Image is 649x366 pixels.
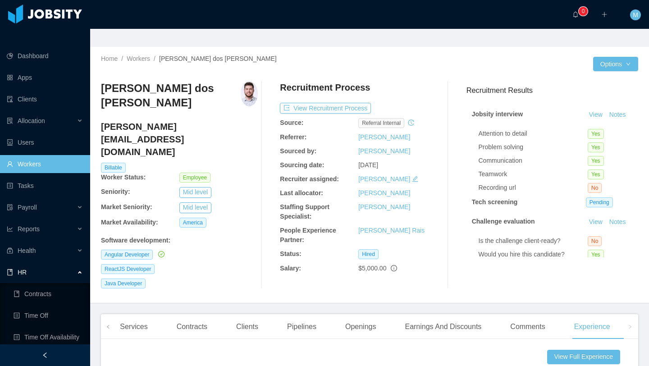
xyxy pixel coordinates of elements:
button: Notes [606,110,630,120]
b: Seniority: [101,188,130,195]
div: Is the challenge client-ready? [479,236,588,246]
div: Problem solving [479,142,588,152]
b: Sourcing date: [280,161,324,169]
i: icon: edit [412,176,418,182]
span: Reports [18,225,40,233]
strong: Challenge evaluation [472,218,535,225]
a: icon: profileTime Off Availability [14,328,83,346]
span: Payroll [18,204,37,211]
span: HR [18,269,27,276]
i: icon: right [628,325,632,329]
a: [PERSON_NAME] [358,189,410,197]
a: icon: profileTasks [7,177,83,195]
b: Last allocator: [280,189,323,197]
i: icon: file-protect [7,204,13,210]
span: Hired [358,249,379,259]
span: Allocation [18,117,45,124]
span: Yes [588,169,604,179]
a: icon: bookContracts [14,285,83,303]
a: Workers [127,55,150,62]
a: [PERSON_NAME] [358,147,410,155]
a: icon: auditClients [7,90,83,108]
div: Attention to detail [479,129,588,138]
button: Notes [606,217,630,228]
h3: [PERSON_NAME] dos [PERSON_NAME] [101,81,241,110]
a: [PERSON_NAME] [358,133,410,141]
a: icon: robotUsers [7,133,83,151]
strong: Jobsity interview [472,110,523,118]
a: View Full Experience [547,350,624,364]
button: Mid level [179,187,211,198]
div: Earnings And Discounts [398,314,489,339]
span: Billable [101,163,126,173]
div: Clients [229,314,265,339]
button: Mid level [179,202,211,213]
span: Pending [586,197,613,207]
div: Pipelines [280,314,324,339]
span: Referral internal [358,118,404,128]
strong: Tech screening [472,198,518,206]
b: Status: [280,250,301,257]
a: icon: exportView Recruitment Process [280,105,371,112]
b: Sourced by: [280,147,316,155]
a: Home [101,55,118,62]
div: Teamwork [479,169,588,179]
a: icon: pie-chartDashboard [7,47,83,65]
a: [PERSON_NAME] [358,175,410,183]
b: Recruiter assigned: [280,175,339,183]
span: [PERSON_NAME] dos [PERSON_NAME] [159,55,277,62]
i: icon: left [106,325,110,329]
span: No [588,236,602,246]
span: Yes [588,142,604,152]
h4: Recruitment Process [280,81,370,94]
div: Experience [567,314,617,339]
a: View [586,218,606,225]
i: icon: check-circle [158,251,165,257]
div: Services [113,314,155,339]
b: Source: [280,119,303,126]
span: M [633,9,638,20]
div: Communication [479,156,588,165]
span: Yes [588,156,604,166]
a: icon: check-circle [156,251,165,258]
a: [PERSON_NAME] Rais [358,227,425,234]
i: icon: left [42,352,48,358]
span: No [588,183,602,193]
span: info-circle [391,265,397,271]
i: icon: medicine-box [7,247,13,254]
span: Angular Developer [101,250,153,260]
span: Yes [588,129,604,139]
button: icon: exportView Recruitment Process [280,103,371,114]
button: View Full Experience [547,350,620,364]
span: ReactJS Developer [101,264,155,274]
b: Market Seniority: [101,203,152,210]
span: America [179,218,206,228]
span: [DATE] [358,161,378,169]
b: Market Availability: [101,219,158,226]
span: Employee [179,173,210,183]
div: Openings [338,314,384,339]
span: / [154,55,155,62]
b: Worker Status: [101,174,146,181]
a: View [586,111,606,118]
b: Referrer: [280,133,306,141]
i: icon: book [7,269,13,275]
span: Health [18,247,36,254]
h3: Recruitment Results [466,85,638,96]
b: Salary: [280,265,301,272]
span: Yes [588,250,604,260]
i: icon: solution [7,118,13,124]
div: Recording url [479,183,588,192]
span: / [121,55,123,62]
b: People Experience Partner: [280,227,336,243]
a: icon: profileTime Off [14,307,83,325]
div: Contracts [169,314,215,339]
h4: [PERSON_NAME][EMAIL_ADDRESS][DOMAIN_NAME] [101,120,258,158]
a: icon: appstoreApps [7,69,83,87]
button: Optionsicon: down [593,57,638,71]
b: Software development : [101,237,170,244]
i: icon: line-chart [7,226,13,232]
i: icon: history [408,119,414,126]
span: $5,000.00 [358,265,386,272]
img: 64067cf3-15eb-4bc1-922f-ad8eb5a023a1_6846f441b21b2-400w.png [241,81,258,106]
